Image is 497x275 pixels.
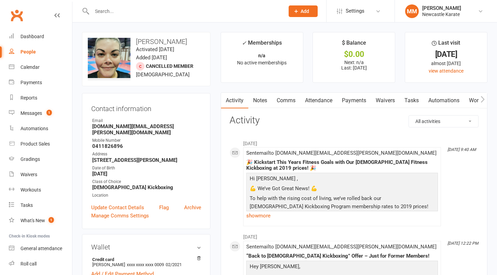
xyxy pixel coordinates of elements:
[371,93,400,108] a: Waivers
[91,256,201,268] li: [PERSON_NAME]
[20,126,48,131] div: Automations
[92,143,201,149] strong: 0411826896
[230,230,479,241] li: [DATE]
[8,7,25,24] a: Clubworx
[92,171,201,177] strong: [DATE]
[301,9,309,14] span: Add
[9,44,72,60] a: People
[248,184,436,194] p: 💪 We’ve Got Great News! 💪
[221,93,248,108] a: Activity
[92,118,201,124] div: Email
[230,115,479,126] h3: Activity
[447,241,478,246] i: [DATE] 12:22 PM
[91,212,149,220] a: Manage Comms Settings
[400,93,424,108] a: Tasks
[20,156,40,162] div: Gradings
[91,243,201,251] h3: Wallet
[9,152,72,167] a: Gradings
[242,40,246,46] i: ✓
[9,241,72,256] a: General attendance kiosk mode
[146,63,193,69] span: Cancelled member
[127,262,164,267] span: xxxx xxxx xxxx 0009
[20,261,37,266] div: Roll call
[319,60,389,71] p: Next: n/a Last: [DATE]
[92,179,201,185] div: Class of Choice
[342,39,366,51] div: $ Balance
[299,263,300,270] span: ,
[92,192,201,199] div: Location
[20,64,40,70] div: Calendar
[20,218,45,223] div: What's New
[422,11,461,17] div: Newcastle Karate
[20,49,36,55] div: People
[424,93,464,108] a: Automations
[9,136,72,152] a: Product Sales
[49,217,54,223] span: 1
[432,39,460,51] div: Last visit
[9,90,72,106] a: Reports
[411,60,481,67] div: almost [DATE]
[20,80,42,85] div: Payments
[20,110,42,116] div: Messages
[429,68,464,74] a: view attendance
[246,150,437,156] span: Sent email to [DOMAIN_NAME][EMAIL_ADDRESS][PERSON_NAME][DOMAIN_NAME]
[88,38,130,78] img: image1604694652.png
[9,213,72,228] a: What's New1
[136,55,167,61] time: Added [DATE]
[92,257,198,262] strong: Credit card
[289,5,318,17] button: Add
[337,93,371,108] a: Payments
[9,167,72,182] a: Waivers
[9,121,72,136] a: Automations
[90,6,280,16] input: Search...
[46,110,52,116] span: 1
[248,194,436,220] p: To help with the rising cost of living, we’ve rolled back our [DEMOGRAPHIC_DATA] Kickboxing Progr...
[92,123,201,136] strong: [DOMAIN_NAME][EMAIL_ADDRESS][PERSON_NAME][DOMAIN_NAME]
[184,203,201,212] a: Archive
[9,198,72,213] a: Tasks
[20,202,33,208] div: Tasks
[92,165,201,171] div: Date of Birth
[166,262,182,267] span: 02/2021
[9,60,72,75] a: Calendar
[447,147,476,152] i: [DATE] 9:40 AM
[242,39,282,51] div: Memberships
[136,72,190,78] span: [DEMOGRAPHIC_DATA]
[92,184,201,190] strong: [DEMOGRAPHIC_DATA] Kickboxing
[464,93,497,108] a: Workouts
[248,174,436,184] p: Hi [PERSON_NAME] ,
[346,3,364,19] span: Settings
[92,151,201,157] div: Address
[9,75,72,90] a: Payments
[91,203,144,212] a: Update Contact Details
[9,106,72,121] a: Messages 1
[159,203,169,212] a: Flag
[20,246,62,251] div: General attendance
[91,102,201,112] h3: Contact information
[300,93,337,108] a: Attendance
[272,93,300,108] a: Comms
[9,182,72,198] a: Workouts
[92,137,201,144] div: Mobile Number
[422,5,461,11] div: [PERSON_NAME]
[258,53,265,58] strong: n/a
[20,141,50,147] div: Product Sales
[246,159,438,171] div: 🎉 Kickstart This Years Fitness Goals with Our [DEMOGRAPHIC_DATA] Fitness Kickboxing at 2019 price...
[20,34,44,39] div: Dashboard
[136,46,174,52] time: Activated [DATE]
[246,253,438,259] div: “Back to [DEMOGRAPHIC_DATA] Kickboxing” Offer – Just for Former Members!
[20,172,37,177] div: Waivers
[411,51,481,58] div: [DATE]
[92,157,201,163] strong: [STREET_ADDRESS][PERSON_NAME]
[246,244,437,250] span: Sent email to [DOMAIN_NAME][EMAIL_ADDRESS][PERSON_NAME][DOMAIN_NAME]
[20,95,37,101] div: Reports
[246,211,438,220] a: show more
[248,93,272,108] a: Notes
[9,29,72,44] a: Dashboard
[319,51,389,58] div: $0.00
[248,262,436,272] p: Hey [PERSON_NAME]
[9,256,72,272] a: Roll call
[230,136,479,147] li: [DATE]
[88,38,205,45] h3: [PERSON_NAME]
[405,4,419,18] div: MM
